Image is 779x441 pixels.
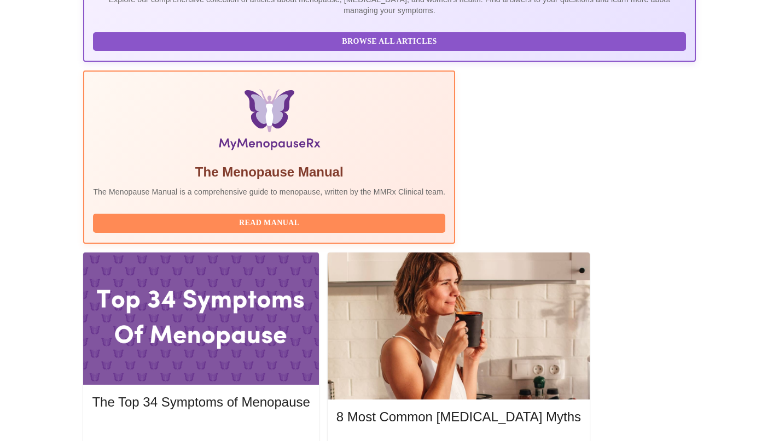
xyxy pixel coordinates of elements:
[103,424,299,437] span: Read More
[149,89,389,155] img: Menopause Manual
[93,163,445,181] h5: The Menopause Manual
[92,425,312,434] a: Read More
[336,408,581,426] h5: 8 Most Common [MEDICAL_DATA] Myths
[93,32,685,51] button: Browse All Articles
[92,393,310,411] h5: The Top 34 Symptoms of Menopause
[93,214,445,233] button: Read Manual
[104,35,675,49] span: Browse All Articles
[92,421,310,440] button: Read More
[93,36,688,45] a: Browse All Articles
[93,186,445,197] p: The Menopause Manual is a comprehensive guide to menopause, written by the MMRx Clinical team.
[93,217,448,227] a: Read Manual
[104,216,434,230] span: Read Manual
